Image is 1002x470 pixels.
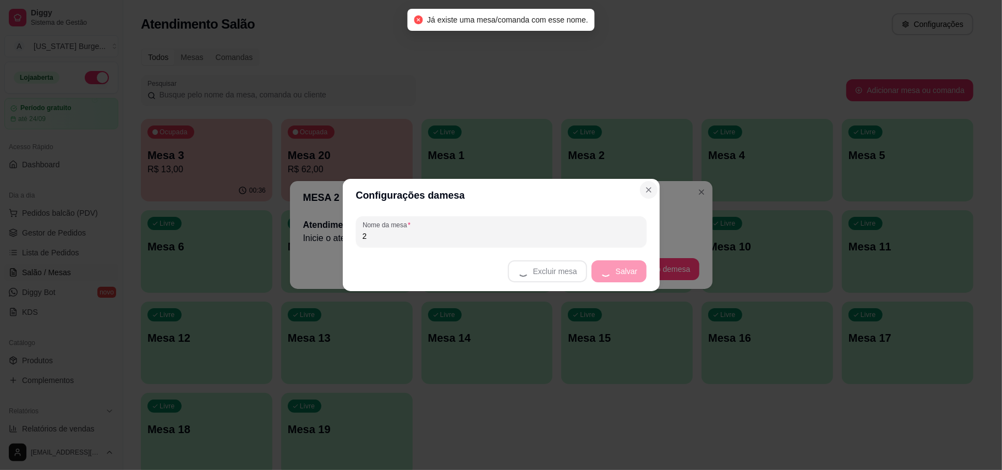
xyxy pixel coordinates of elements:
button: Close [640,181,658,199]
input: Nome da mesa [363,231,640,242]
span: close-circle [414,15,423,24]
header: Configurações da mesa [343,179,660,212]
span: Já existe uma mesa/comanda com esse nome. [427,15,588,24]
label: Nome da mesa [363,220,414,229]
